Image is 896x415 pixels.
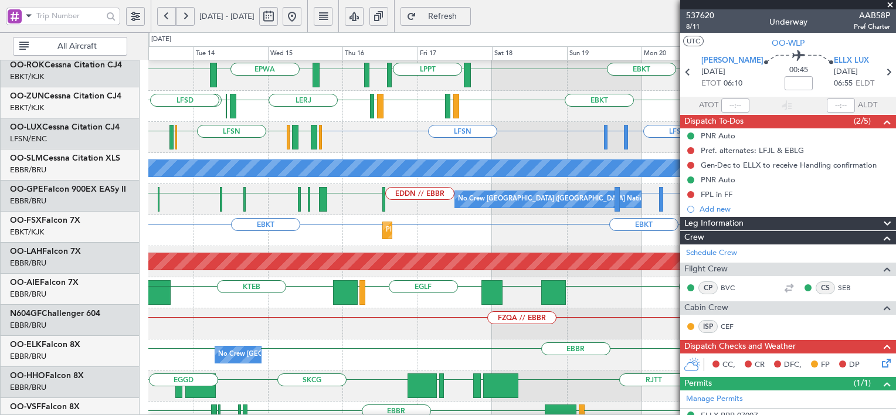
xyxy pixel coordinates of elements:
a: EBBR/BRU [10,320,46,331]
span: All Aircraft [31,42,123,50]
a: EBKT/KJK [10,103,44,113]
button: Refresh [401,7,471,26]
a: OO-LUXCessna Citation CJ4 [10,123,120,131]
a: CEF [721,321,747,332]
span: 537620 [686,9,714,22]
span: OO-AIE [10,278,40,287]
span: FP [821,359,830,371]
a: OO-LAHFalcon 7X [10,247,81,256]
span: Cabin Crew [684,301,728,315]
div: No Crew [GEOGRAPHIC_DATA] ([GEOGRAPHIC_DATA] National) [218,346,415,363]
a: OO-ZUNCessna Citation CJ4 [10,92,121,100]
a: EBBR/BRU [10,351,46,362]
a: EBBR/BRU [10,196,46,206]
a: OO-HHOFalcon 8X [10,372,84,380]
div: [DATE] [151,35,171,45]
span: ELLX LUX [834,55,869,67]
div: PNR Auto [701,131,735,141]
span: 8/11 [686,22,714,32]
span: ELDT [856,78,874,90]
span: OO-LUX [10,123,42,131]
span: ATOT [699,100,718,111]
a: EBBR/BRU [10,258,46,268]
a: OO-ROKCessna Citation CJ4 [10,61,122,69]
div: CS [816,281,835,294]
span: DFC, [784,359,802,371]
div: No Crew [GEOGRAPHIC_DATA] ([GEOGRAPHIC_DATA] National) [458,191,654,208]
span: Crew [684,231,704,244]
div: Pref. alternates: LFJL & EBLG [701,145,804,155]
span: ETOT [701,78,721,90]
input: --:-- [721,98,749,113]
span: OO-ELK [10,341,42,349]
a: OO-ELKFalcon 8X [10,341,80,349]
span: OO-FSX [10,216,42,224]
a: Manage Permits [686,393,743,405]
div: Underway [769,16,807,28]
div: Add new [700,204,890,214]
a: OO-VSFFalcon 8X [10,403,80,411]
a: OO-AIEFalcon 7X [10,278,79,287]
span: 00:45 [789,64,808,76]
a: EBBR/BRU [10,165,46,175]
div: ISP [698,320,718,333]
span: Dispatch To-Dos [684,115,744,128]
a: SEB [838,283,864,293]
div: Planned Maint Kortrijk-[GEOGRAPHIC_DATA] [386,222,522,239]
a: EBBR/BRU [10,289,46,300]
span: Dispatch Checks and Weather [684,340,796,353]
div: Sat 18 [492,46,566,60]
span: [DATE] [834,66,858,78]
span: OO-LAH [10,247,42,256]
span: OO-SLM [10,154,43,162]
a: OO-FSXFalcon 7X [10,216,80,224]
a: OO-GPEFalcon 900EX EASy II [10,185,126,193]
span: OO-ROK [10,61,45,69]
span: ALDT [858,100,877,111]
span: OO-GPE [10,185,43,193]
a: LFSN/ENC [10,134,47,144]
span: OO-ZUN [10,92,44,100]
div: Mon 13 [118,46,193,60]
div: Sun 19 [567,46,642,60]
a: OO-SLMCessna Citation XLS [10,154,120,162]
div: Wed 15 [268,46,342,60]
a: Schedule Crew [686,247,737,259]
a: EBKT/KJK [10,72,44,82]
span: Leg Information [684,217,744,230]
a: EBBR/BRU [10,382,46,393]
span: CC, [722,359,735,371]
span: 06:55 [834,78,853,90]
button: All Aircraft [13,37,127,56]
span: Refresh [419,12,467,21]
a: EBKT/KJK [10,227,44,237]
span: OO-HHO [10,372,45,380]
a: BVC [721,283,747,293]
div: Mon 20 [642,46,716,60]
div: Gen-Dec to ELLX to receive Handling confirmation [701,160,877,170]
span: CR [755,359,765,371]
span: N604GF [10,309,42,318]
span: DP [849,359,860,371]
div: Thu 16 [342,46,417,60]
div: Tue 14 [194,46,268,60]
span: Pref Charter [854,22,890,32]
span: Flight Crew [684,263,728,276]
span: 06:10 [724,78,742,90]
span: (1/1) [854,377,871,389]
div: FPL in FF [701,189,732,199]
span: (2/5) [854,115,871,127]
input: Trip Number [36,7,103,25]
span: [DATE] - [DATE] [199,11,254,22]
div: Fri 17 [418,46,492,60]
span: OO-VSF [10,403,41,411]
span: OO-WLP [772,37,805,49]
div: PNR Auto [701,175,735,185]
span: [PERSON_NAME] [701,55,763,67]
span: [DATE] [701,66,725,78]
a: N604GFChallenger 604 [10,309,100,318]
div: CP [698,281,718,294]
span: Permits [684,377,712,390]
button: UTC [683,36,704,46]
span: AAB58P [854,9,890,22]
